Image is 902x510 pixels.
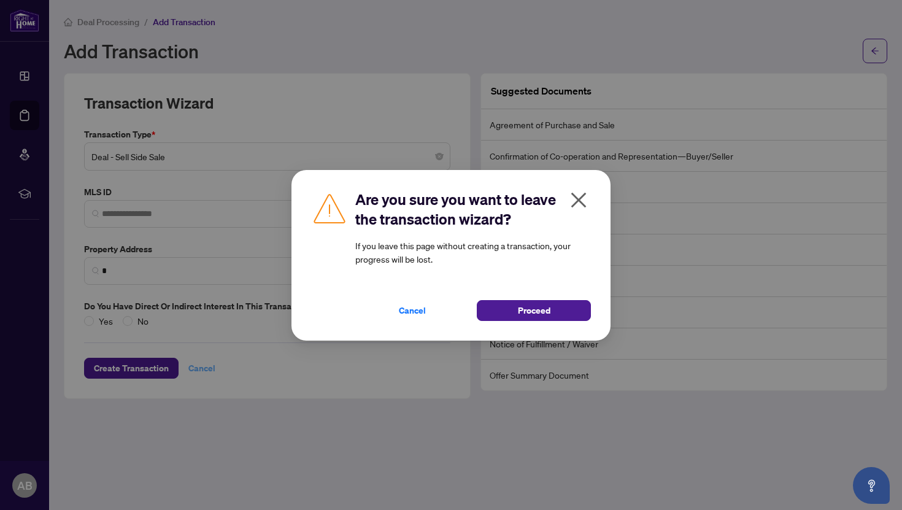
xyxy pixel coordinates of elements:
span: Cancel [399,301,426,320]
h2: Are you sure you want to leave the transaction wizard? [355,190,591,229]
span: Proceed [518,301,550,320]
button: Open asap [853,467,890,504]
button: Proceed [477,300,591,321]
button: Cancel [355,300,469,321]
article: If you leave this page without creating a transaction, your progress will be lost. [355,239,591,266]
span: close [569,190,588,210]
